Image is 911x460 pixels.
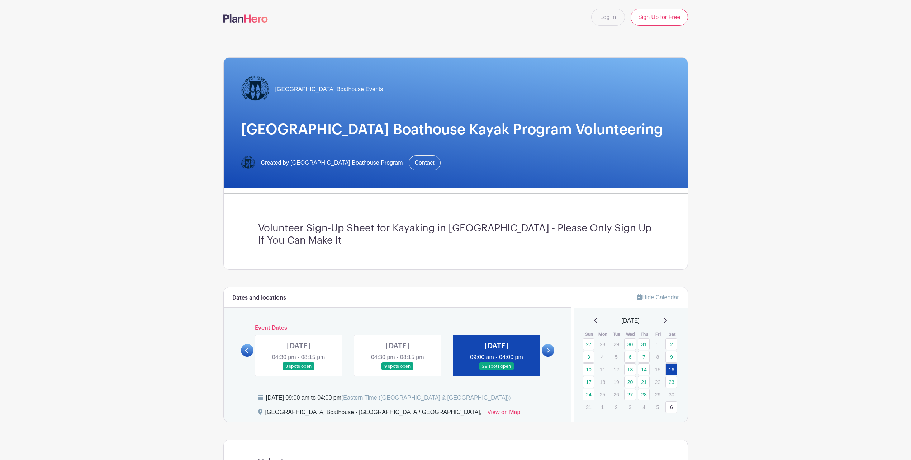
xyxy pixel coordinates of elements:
[610,351,622,362] p: 5
[665,363,677,375] a: 16
[638,402,650,413] p: 4
[624,331,638,338] th: Wed
[241,121,670,138] h1: [GEOGRAPHIC_DATA] Boathouse Kayak Program Volunteering
[597,402,608,413] p: 1
[610,331,624,338] th: Tue
[610,402,622,413] p: 2
[622,316,640,325] span: [DATE]
[253,325,542,332] h6: Event Dates
[597,339,608,350] p: 28
[624,363,636,375] a: 13
[652,376,664,388] p: 22
[652,339,664,350] p: 1
[583,402,594,413] p: 31
[597,351,608,362] p: 4
[631,9,688,26] a: Sign Up for Free
[637,331,651,338] th: Thu
[591,9,625,26] a: Log In
[652,364,664,375] p: 15
[266,394,511,402] div: [DATE] 09:00 am to 04:00 pm
[651,331,665,338] th: Fri
[265,408,482,419] div: [GEOGRAPHIC_DATA] Boathouse - [GEOGRAPHIC_DATA]/[GEOGRAPHIC_DATA],
[583,376,594,388] a: 17
[637,294,679,300] a: Hide Calendar
[665,338,677,350] a: 2
[232,295,286,301] h6: Dates and locations
[665,401,677,413] a: 6
[583,338,594,350] a: 27
[638,389,650,400] a: 28
[275,85,383,94] span: [GEOGRAPHIC_DATA] Boathouse Events
[341,395,511,401] span: (Eastern Time ([GEOGRAPHIC_DATA] & [GEOGRAPHIC_DATA]))
[665,376,677,388] a: 23
[638,351,650,363] a: 7
[583,363,594,375] a: 10
[624,376,636,388] a: 20
[261,159,403,167] span: Created by [GEOGRAPHIC_DATA] Boathouse Program
[597,364,608,375] p: 11
[583,351,594,363] a: 3
[487,408,520,419] a: View on Map
[652,389,664,400] p: 29
[665,389,677,400] p: 30
[624,338,636,350] a: 30
[665,351,677,363] a: 9
[610,364,622,375] p: 12
[624,351,636,363] a: 6
[652,351,664,362] p: 8
[583,389,594,400] a: 24
[409,155,441,170] a: Contact
[223,14,268,23] img: logo-507f7623f17ff9eddc593b1ce0a138ce2505c220e1c5a4e2b4648c50719b7d32.svg
[241,156,255,170] img: Logo-Title.png
[597,389,608,400] p: 25
[610,376,622,388] p: 19
[638,338,650,350] a: 31
[624,402,636,413] p: 3
[258,222,653,247] h3: Volunteer Sign-Up Sheet for Kayaking in [GEOGRAPHIC_DATA] - Please Only Sign Up If You Can Make It
[596,331,610,338] th: Mon
[597,376,608,388] p: 18
[582,331,596,338] th: Sun
[638,376,650,388] a: 21
[241,75,270,104] img: Logo-Title.png
[624,389,636,400] a: 27
[665,331,679,338] th: Sat
[610,339,622,350] p: 29
[610,389,622,400] p: 26
[652,402,664,413] p: 5
[638,363,650,375] a: 14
